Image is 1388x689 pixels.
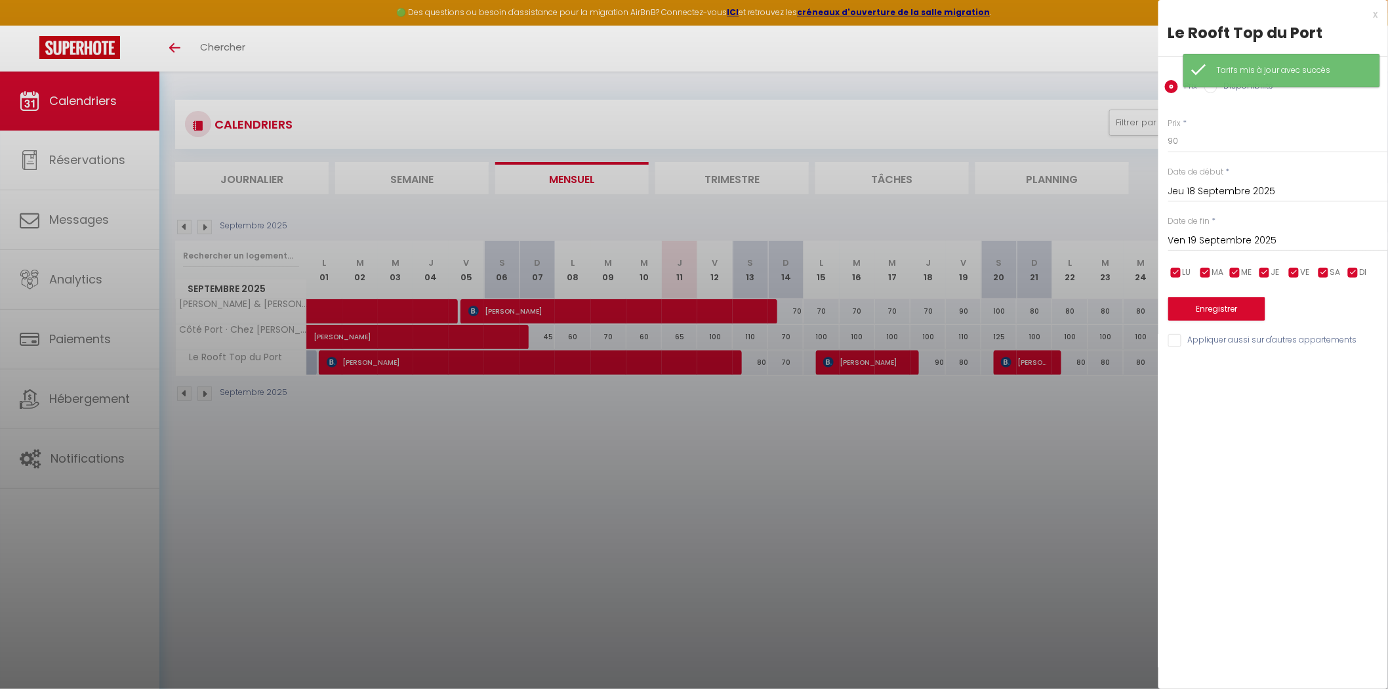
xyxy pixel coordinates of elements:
label: Date de début [1168,166,1224,178]
label: Prix [1168,117,1181,130]
span: SA [1330,266,1341,279]
span: MA [1212,266,1224,279]
span: JE [1271,266,1280,279]
label: Date de fin [1168,215,1210,228]
div: Le Rooft Top du Port [1168,22,1378,43]
span: ME [1242,266,1252,279]
span: DI [1360,266,1367,279]
span: VE [1301,266,1310,279]
div: Tarifs mis à jour avec succès [1217,64,1366,77]
div: x [1158,7,1378,22]
label: Prix [1178,80,1198,94]
span: LU [1183,266,1191,279]
button: Enregistrer [1168,297,1265,321]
